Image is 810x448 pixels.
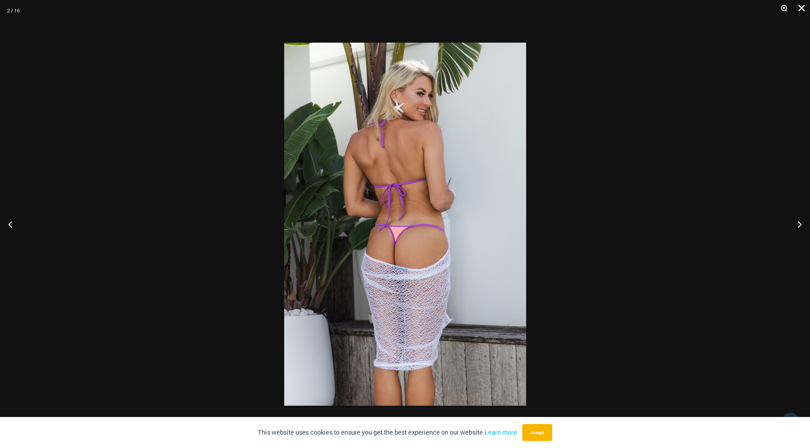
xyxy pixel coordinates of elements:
[7,5,20,16] div: 2 / 16
[522,424,552,441] button: Accept
[485,428,517,436] a: Learn more
[784,207,810,242] button: Next
[258,427,517,438] p: This website uses cookies to ensure you get the best experience on our website.
[284,43,526,406] img: Wild Card Neon Bliss 819 One Piece St Martin 5996 Sarong 04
